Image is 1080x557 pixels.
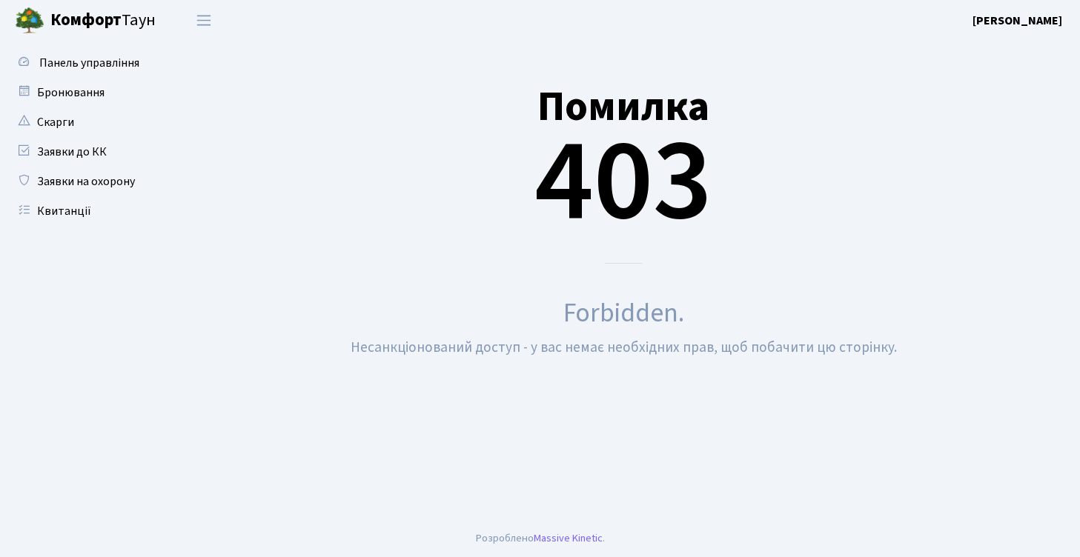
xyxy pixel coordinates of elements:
[189,293,1058,333] div: Forbidden.
[351,337,897,358] small: Несанкціонований доступ - у вас немає необхідних прав, щоб побачити цю сторінку.
[50,8,156,33] span: Таун
[973,12,1062,30] a: [PERSON_NAME]
[7,196,156,226] a: Квитанції
[185,8,222,33] button: Переключити навігацію
[39,55,139,71] span: Панель управління
[7,78,156,107] a: Бронювання
[7,137,156,167] a: Заявки до КК
[15,6,44,36] img: logo.png
[537,78,709,136] small: Помилка
[7,107,156,137] a: Скарги
[476,530,605,547] div: Розроблено .
[534,530,603,546] a: Massive Kinetic
[50,8,122,32] b: Комфорт
[189,47,1058,264] div: 403
[973,13,1062,29] b: [PERSON_NAME]
[7,167,156,196] a: Заявки на охорону
[7,48,156,78] a: Панель управління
